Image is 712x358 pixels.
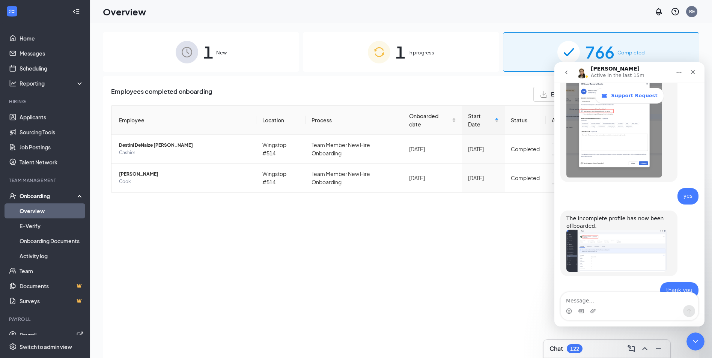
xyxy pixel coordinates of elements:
td: Team Member New Hire Onboarding [306,135,403,164]
h3: Chat [549,344,563,353]
div: Rose says… [6,220,144,242]
svg: UserCheck [9,192,17,200]
div: yes [129,130,138,138]
div: [DATE] [409,145,456,153]
td: Wingstop #514 [256,164,306,192]
span: Start Date [468,112,493,128]
div: Onboarding [20,192,77,200]
a: E-Verify [20,218,84,233]
button: Minimize [652,343,664,355]
svg: Analysis [9,80,17,87]
button: Export [533,87,575,102]
a: Sourcing Tools [20,125,84,140]
button: View tasks [552,143,590,155]
div: [DATE] [468,174,499,182]
svg: ChevronUp [640,344,649,353]
svg: ComposeMessage [627,344,636,353]
span: Destini DeNaize [PERSON_NAME] [119,141,250,149]
th: Location [256,106,306,135]
svg: WorkstreamLogo [8,8,16,15]
textarea: Message… [6,230,144,243]
svg: Minimize [654,344,663,353]
a: Home [20,31,84,46]
div: The incomplete profile has now been offboarded. [12,153,117,167]
div: Completed [511,174,540,182]
button: Send a message… [129,243,141,255]
span: In progress [408,49,434,56]
svg: Collapse [72,8,80,15]
a: Applicants [20,110,84,125]
span: Cashier [119,149,250,156]
iframe: Intercom live chat [686,332,704,350]
a: PayrollExternalLink [20,327,84,342]
span: 1 [203,39,213,65]
h1: Overview [103,5,146,18]
th: Employee [111,106,256,135]
div: yes [123,126,144,142]
span: Employees completed onboarding [111,87,212,102]
th: Status [505,106,546,135]
div: 122 [570,346,579,352]
th: Process [306,106,403,135]
a: Job Postings [20,140,84,155]
button: Gif picker [24,246,30,252]
div: thank you [106,220,144,236]
div: Reporting [20,80,84,87]
span: Export [551,92,567,97]
button: View tasks [552,172,590,184]
span: Cook [119,178,250,185]
a: Activity log [20,248,84,263]
td: Wingstop #514 [256,135,306,164]
div: Team Management [9,177,82,184]
svg: QuestionInfo [671,7,680,16]
span: New [216,49,227,56]
th: Onboarded date [403,106,462,135]
a: Messages [20,46,84,61]
span: Onboarded date [409,112,450,128]
a: Overview [20,203,84,218]
div: Coleen says… [6,148,144,220]
button: ChevronUp [639,343,651,355]
div: The incomplete profile has now been offboarded. [6,148,123,214]
td: Team Member New Hire Onboarding [306,164,403,192]
div: thank you [112,224,138,232]
div: RE [689,8,695,15]
a: DocumentsCrown [20,278,84,293]
iframe: Intercom live chat [554,62,704,326]
div: Rose says… [6,126,144,148]
svg: Notifications [654,7,663,16]
a: Scheduling [20,61,84,76]
span: 1 [396,39,405,65]
div: Hiring [9,98,82,105]
a: Talent Network [20,155,84,170]
a: Team [20,263,84,278]
button: ComposeMessage [625,343,637,355]
div: Completed [511,145,540,153]
div: [DATE] [468,145,499,153]
div: [DATE] [409,174,456,182]
button: Upload attachment [36,246,42,252]
div: Payroll [9,316,82,322]
div: Switch to admin view [20,343,72,350]
a: Onboarding Documents [20,233,84,248]
th: Actions [546,106,691,135]
button: Emoji picker [12,246,18,252]
span: [PERSON_NAME] [119,170,250,178]
span: Completed [617,49,645,56]
a: SurveysCrown [20,293,84,308]
svg: Settings [9,343,17,350]
span: 766 [585,39,614,65]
